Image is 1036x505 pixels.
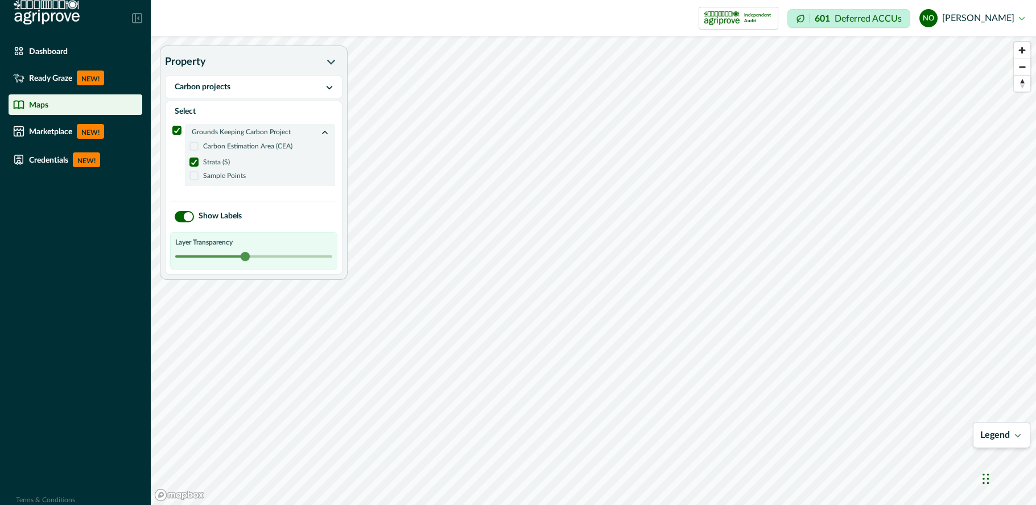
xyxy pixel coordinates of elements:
p: Strata (S) [203,156,230,168]
div: Select [166,101,342,122]
p: Grounds Keeping Carbon Project [192,126,318,138]
a: Ready GrazeNEW! [9,66,142,90]
iframe: Chat Widget [979,450,1036,505]
p: Dashboard [29,47,68,56]
a: Terms & Conditions [16,496,75,503]
p: Deferred ACCUs [835,14,902,23]
a: Mapbox logo [154,489,204,502]
canvas: Map [151,36,1036,505]
img: certification logo [704,9,740,27]
p: Credentials [29,155,68,164]
p: Sample Points [203,170,246,181]
div: Drag [983,462,989,496]
button: Carbon projects [165,76,342,98]
p: Carbon Estimation Area (CEA) [203,140,292,152]
p: Legend [980,429,1010,441]
p: Property [165,55,206,70]
p: Ready Graze [29,73,72,82]
p: Independent Audit [744,13,773,24]
label: Show Labels [199,210,242,222]
button: Zoom in [1014,42,1030,59]
p: NEW! [77,124,104,139]
span: Reset bearing to north [1014,76,1030,92]
p: NEW! [73,152,100,167]
a: MarketplaceNEW! [9,119,142,143]
p: Marketplace [29,127,72,136]
button: Reset bearing to north [1014,75,1030,92]
p: Maps [29,100,48,109]
button: niels olsen[PERSON_NAME] [919,5,1025,32]
a: Dashboard [9,41,142,61]
p: Layer Transparency [175,237,332,247]
button: Zoom out [1014,59,1030,75]
a: CredentialsNEW! [9,148,142,172]
a: Maps [9,94,142,115]
div: Grounds Keeping Carbon Project [185,140,335,186]
button: Grounds Keeping Carbon Project [185,124,335,140]
p: NEW! [77,71,104,85]
p: 601 [815,14,830,23]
